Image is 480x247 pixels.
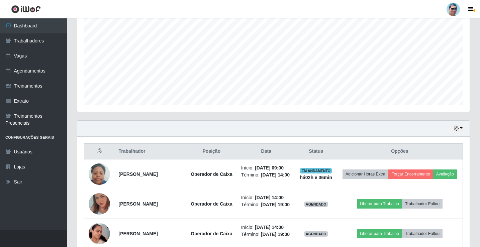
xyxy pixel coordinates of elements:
time: [DATE] 14:00 [255,195,284,200]
span: AGENDADO [304,231,328,237]
li: Início: [241,194,291,201]
time: [DATE] 14:00 [261,172,290,177]
span: EM ANDAMENTO [300,168,332,173]
strong: [PERSON_NAME] [119,231,158,236]
button: Avaliação [433,169,457,179]
th: Posição [186,144,237,159]
strong: [PERSON_NAME] [119,201,158,207]
strong: Operador de Caixa [191,201,232,207]
th: Trabalhador [115,144,186,159]
th: Data [237,144,295,159]
li: Início: [241,224,291,231]
button: Trabalhador Faltou [402,229,443,238]
img: CoreUI Logo [11,5,41,13]
button: Liberar para Trabalho [357,229,402,238]
time: [DATE] 14:00 [255,225,284,230]
strong: [PERSON_NAME] [119,171,158,177]
li: Término: [241,171,291,178]
img: 1699494731109.jpeg [89,185,110,223]
li: Início: [241,164,291,171]
button: Liberar para Trabalho [357,199,402,209]
li: Término: [241,201,291,208]
th: Status [295,144,337,159]
button: Forçar Encerramento [388,169,433,179]
strong: há 02 h e 36 min [300,175,332,180]
th: Opções [337,144,463,159]
li: Término: [241,231,291,238]
button: Adicionar Horas Extra [343,169,388,179]
img: 1709225632480.jpeg [89,160,110,189]
button: Trabalhador Faltou [402,199,443,209]
time: [DATE] 19:00 [261,232,290,237]
span: AGENDADO [304,202,328,207]
time: [DATE] 19:00 [261,202,290,207]
time: [DATE] 09:00 [255,165,284,170]
strong: Operador de Caixa [191,231,232,236]
strong: Operador de Caixa [191,171,232,177]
